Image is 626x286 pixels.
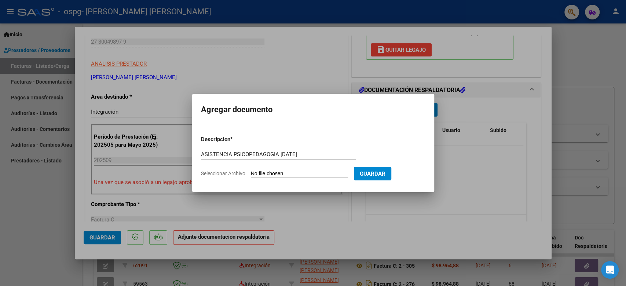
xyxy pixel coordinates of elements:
button: Guardar [354,167,391,180]
div: Open Intercom Messenger [601,261,619,279]
h2: Agregar documento [201,103,425,117]
span: Seleccionar Archivo [201,170,245,176]
p: Descripcion [201,135,268,144]
span: Guardar [360,170,385,177]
